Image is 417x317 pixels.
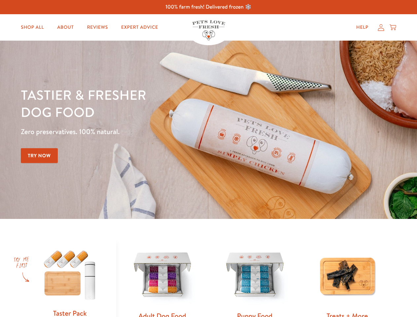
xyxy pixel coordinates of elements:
p: Zero preservatives. 100% natural. [21,126,271,138]
a: About [52,21,79,34]
a: Reviews [82,21,113,34]
a: Shop All [16,21,49,34]
a: Expert Advice [116,21,163,34]
h1: Tastier & fresher dog food [21,86,271,121]
a: Help [351,21,374,34]
a: Try Now [21,148,58,163]
img: Pets Love Fresh [192,20,225,40]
